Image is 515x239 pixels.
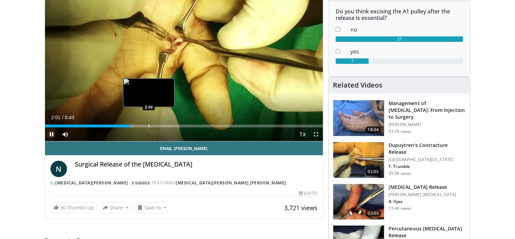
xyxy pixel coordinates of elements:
span: 30 [60,204,66,211]
a: Email [PERSON_NAME] [45,141,323,155]
button: Fullscreen [309,127,323,141]
p: [PERSON_NAME] [389,122,466,127]
dd: no [345,25,468,34]
p: A. Ilyas [389,199,456,204]
a: 03:03 [MEDICAL_DATA] Release [PERSON_NAME] [MEDICAL_DATA] A. Ilyas 13.4K views [333,184,466,220]
div: [DATE] [299,190,317,196]
p: 53.7K views [389,129,411,134]
a: [MEDICAL_DATA][PERSON_NAME] [176,180,249,186]
h3: Management of [MEDICAL_DATA]: From Injection to Surgery [389,100,466,121]
h4: Surgical Release of the [MEDICAL_DATA] [75,161,318,168]
img: 110489_0000_2.png.150x105_q85_crop-smart_upscale.jpg [333,100,384,136]
span: / [62,115,64,120]
span: 03:03 [365,210,382,217]
a: 02:03 Dupuytren's Contracture Release [GEOGRAPHIC_DATA][US_STATE] T. Trumble 35.5K views [333,142,466,178]
button: Share [100,202,132,213]
img: 035938b6-583e-43cc-b20f-818d33ea51fa.150x105_q85_crop-smart_upscale.jpg [333,184,384,220]
p: T. Trumble [389,164,466,169]
a: N [51,161,67,177]
a: 18:34 Management of [MEDICAL_DATA]: From Injection to Surgery [PERSON_NAME] 53.7K views [333,100,466,136]
p: [GEOGRAPHIC_DATA][US_STATE] [389,157,466,162]
span: 2:01 [51,115,60,120]
span: 6:43 [65,115,74,120]
a: [MEDICAL_DATA][PERSON_NAME] [56,180,128,186]
a: 3 Videos [130,180,152,186]
button: Pause [45,127,59,141]
p: 13.4K views [389,206,411,211]
a: 30 Thumbs Up [51,202,97,213]
h4: Related Videos [333,81,382,89]
span: 02:03 [365,168,382,175]
p: [PERSON_NAME] [MEDICAL_DATA] [389,192,456,197]
span: 3,721 views [284,204,317,212]
div: Progress Bar [45,125,323,127]
button: Mute [59,127,72,141]
h3: [MEDICAL_DATA] Release [389,184,456,191]
img: image.jpeg [123,78,175,107]
h3: Dupuytren's Contracture Release [389,142,466,156]
div: By FEATURING , [51,180,318,186]
span: 18:34 [365,126,382,133]
div: 27 [336,36,463,42]
h6: Do you think excising the A1 pulley after the release is essential? [336,8,463,21]
div: 7 [336,58,369,64]
h3: Percutaneous [MEDICAL_DATA] Release [389,225,466,239]
dd: yes [345,47,468,56]
a: [PERSON_NAME] [250,180,286,186]
button: Save to [134,202,169,213]
p: 35.5K views [389,171,411,176]
button: Playback Rate [295,127,309,141]
img: 38790_0000_3.png.150x105_q85_crop-smart_upscale.jpg [333,142,384,178]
